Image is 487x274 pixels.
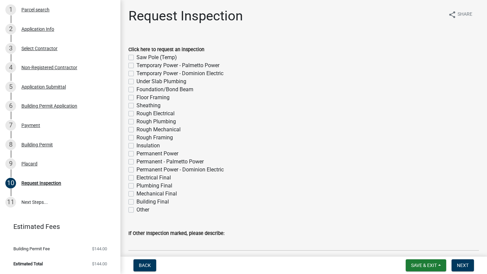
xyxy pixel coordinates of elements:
[136,134,173,142] label: Rough Framing
[133,259,156,271] button: Back
[136,166,224,174] label: Permanent Power - Dominion Electric
[452,259,474,271] button: Next
[136,158,204,166] label: Permanent - Palmetto Power
[136,206,149,214] label: Other
[5,101,16,111] div: 6
[136,126,181,134] label: Rough Mechanical
[136,174,171,182] label: Electrical Final
[411,263,437,268] span: Save & Exit
[21,161,37,166] div: Placard
[136,182,172,190] label: Plumbing Final
[136,142,160,150] label: Insulation
[13,247,50,251] span: Building Permit Fee
[128,231,224,236] label: If Other Inspection marked, please describe:
[21,123,40,128] div: Payment
[136,190,177,198] label: Mechanical Final
[21,104,77,108] div: Building Permit Application
[136,70,223,78] label: Temporary Power - Dominion Electric
[139,263,151,268] span: Back
[5,220,110,233] a: Estimated Fees
[136,118,176,126] label: Rough Plumbing
[5,62,16,73] div: 4
[21,85,66,89] div: Application Submittal
[13,262,43,266] span: Estimated Total
[136,110,175,118] label: Rough Electrical
[5,139,16,150] div: 8
[5,4,16,15] div: 1
[128,8,243,24] h1: Request Inspection
[457,263,469,268] span: Next
[5,24,16,34] div: 2
[21,27,54,31] div: Application Info
[21,7,50,12] div: Parcel search
[21,46,58,51] div: Select Contractor
[458,11,472,19] span: Share
[92,247,107,251] span: $144.00
[128,47,204,52] label: Click here to request an inspection
[5,120,16,131] div: 7
[136,102,161,110] label: Sheathing
[136,61,219,70] label: Temporary Power - Palmetto Power
[21,65,77,70] div: Non-Registered Contractor
[448,11,456,19] i: share
[92,262,107,266] span: $144.00
[136,53,177,61] label: Saw Pole (Temp)
[5,197,16,208] div: 11
[136,150,178,158] label: Permanent Power
[136,94,170,102] label: Floor Framing
[5,82,16,92] div: 5
[5,178,16,188] div: 10
[21,142,53,147] div: Building Permit
[406,259,446,271] button: Save & Exit
[136,78,186,86] label: Under Slab Plumbing
[136,86,193,94] label: Foundation/Bond Beam
[136,198,169,206] label: Building Final
[5,158,16,169] div: 9
[5,43,16,54] div: 3
[21,181,61,185] div: Request Inspection
[443,8,478,21] button: shareShare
